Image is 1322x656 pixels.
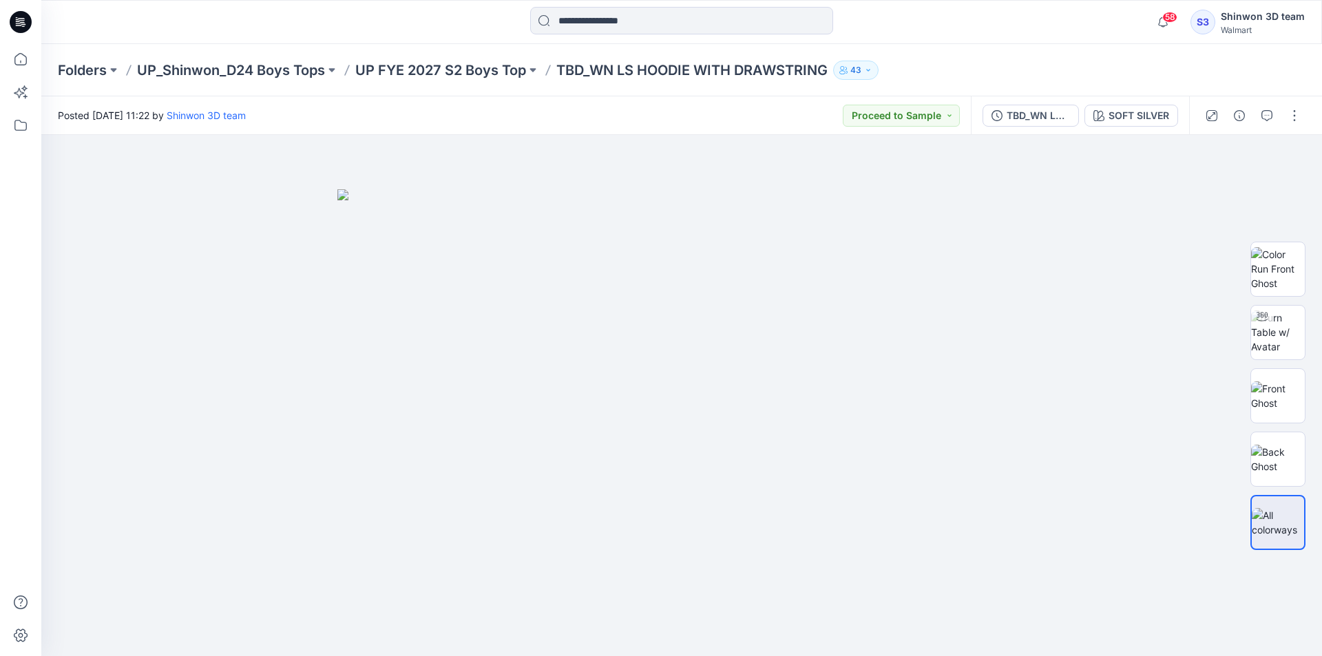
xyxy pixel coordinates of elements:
div: S3 [1190,10,1215,34]
img: Back Ghost [1251,445,1305,474]
a: Shinwon 3D team [167,109,246,121]
button: SOFT SILVER [1084,105,1178,127]
img: All colorways [1252,508,1304,537]
button: Details [1228,105,1250,127]
img: Color Run Front Ghost [1251,247,1305,290]
button: 43 [833,61,879,80]
p: 43 [850,63,861,78]
a: UP FYE 2027 S2 Boys Top [355,61,526,80]
div: SOFT SILVER [1109,108,1169,123]
a: Folders [58,61,107,80]
span: 58 [1162,12,1177,23]
div: Walmart [1221,25,1305,35]
div: Shinwon 3D team [1221,8,1305,25]
img: Front Ghost [1251,381,1305,410]
p: TBD_WN LS HOODIE WITH DRAWSTRING [556,61,828,80]
span: Posted [DATE] 11:22 by [58,108,246,123]
div: TBD_WN LS HOODIE WITH DRAWSTRING (SET W.SHORTS) [1007,108,1070,123]
button: TBD_WN LS HOODIE WITH DRAWSTRING (SET W.SHORTS) [983,105,1079,127]
img: Turn Table w/ Avatar [1251,310,1305,354]
a: UP_Shinwon_D24 Boys Tops [137,61,325,80]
